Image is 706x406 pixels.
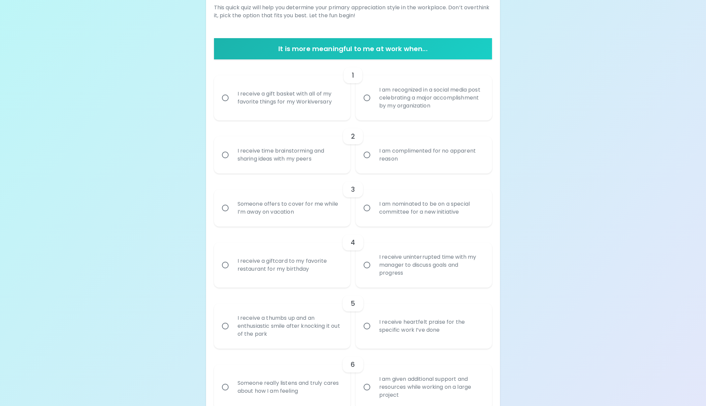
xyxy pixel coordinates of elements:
div: I am recognized in a social media post celebrating a major accomplishment by my organization [374,78,488,118]
div: Someone offers to cover for me while I’m away on vacation [232,192,347,224]
div: Someone really listens and truly cares about how I am feeling [232,371,347,403]
div: I receive a giftcard to my favorite restaurant for my birthday [232,249,347,281]
h6: 1 [352,70,354,81]
p: This quick quiz will help you determine your primary appreciation style in the workplace. Don’t o... [214,4,492,20]
h6: 3 [351,184,355,195]
div: I receive uninterrupted time with my manager to discuss goals and progress [374,245,488,285]
div: choice-group-check [214,288,492,349]
div: choice-group-check [214,227,492,288]
div: choice-group-check [214,59,492,120]
h6: 6 [351,359,355,370]
div: I receive heartfelt praise for the specific work I’ve done [374,310,488,342]
div: choice-group-check [214,120,492,173]
div: I am complimented for no apparent reason [374,139,488,171]
h6: 5 [351,298,355,309]
div: I receive a gift basket with all of my favorite things for my Workiversary [232,82,347,114]
h6: 4 [351,237,355,248]
div: I receive time brainstorming and sharing ideas with my peers [232,139,347,171]
div: I receive a thumbs up and an enthusiastic smile after knocking it out of the park [232,306,347,346]
h6: It is more meaningful to me at work when... [217,43,490,54]
div: choice-group-check [214,173,492,227]
div: I am nominated to be on a special committee for a new initiative [374,192,488,224]
h6: 2 [351,131,355,142]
